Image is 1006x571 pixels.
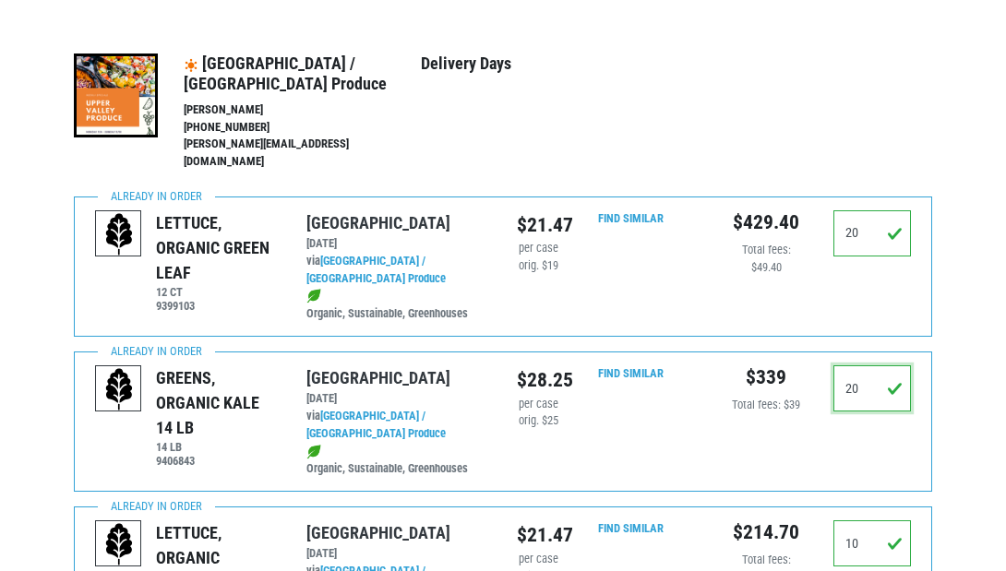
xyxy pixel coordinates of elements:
[184,119,421,137] li: [PHONE_NUMBER]
[184,58,198,73] img: icon-17c1cd160ff821739f900b4391806256.png
[598,211,664,225] a: Find Similar
[727,242,805,277] div: Total fees: $49.40
[96,366,142,412] img: placeholder-variety-43d6402dacf2d531de610a020419775a.svg
[306,254,446,285] a: [GEOGRAPHIC_DATA] / [GEOGRAPHIC_DATA] Produce
[727,210,805,234] h5: $429.40
[727,365,805,389] h5: $339
[156,285,278,299] h6: 12 CT
[517,240,559,257] div: per case
[306,545,489,563] div: [DATE]
[517,520,559,550] div: $21.47
[184,54,387,93] span: [GEOGRAPHIC_DATA] / [GEOGRAPHIC_DATA] Produce
[833,210,911,256] input: Qty
[306,235,489,253] div: [DATE]
[306,408,489,443] div: via
[517,365,559,395] div: $28.25
[156,440,278,454] h6: 14 LB
[306,523,450,542] a: [GEOGRAPHIC_DATA]
[306,253,489,288] div: via
[598,521,664,535] a: Find Similar
[96,521,142,567] img: placeholder-variety-43d6402dacf2d531de610a020419775a.svg
[306,289,321,303] img: leaf-e5c59151409436ccce96b2ca1b28e03c.png
[306,443,489,478] div: Organic, Sustainable, Greenhouses
[517,257,559,275] div: orig. $19
[156,454,278,468] h6: 9406843
[517,551,559,568] div: per case
[517,396,559,413] div: per case
[306,368,450,387] a: [GEOGRAPHIC_DATA]
[306,390,489,408] div: [DATE]
[833,520,911,566] input: Qty
[96,211,142,257] img: placeholder-variety-43d6402dacf2d531de610a020419775a.svg
[184,136,421,171] li: [PERSON_NAME][EMAIL_ADDRESS][DOMAIN_NAME]
[598,366,664,380] a: Find Similar
[156,210,278,285] div: LETTUCE, ORGANIC GREEN LEAF
[184,101,421,119] li: [PERSON_NAME]
[306,213,450,232] a: [GEOGRAPHIC_DATA]
[306,445,321,459] img: leaf-e5c59151409436ccce96b2ca1b28e03c.png
[306,409,446,440] a: [GEOGRAPHIC_DATA] / [GEOGRAPHIC_DATA] Produce
[421,54,604,74] h4: Delivery Days
[727,397,805,414] div: Total fees: $39
[156,365,278,440] div: GREENS, ORGANIC KALE 14 LB
[156,299,278,313] h6: 9399103
[517,412,559,430] div: orig. $25
[833,365,911,411] input: Qty
[727,520,805,544] h5: $214.70
[517,210,559,240] div: $21.47
[74,54,158,137] img: thumbnail-193ae0f64ec2a00c421216573b1a8b30.png
[306,288,489,323] div: Organic, Sustainable, Greenhouses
